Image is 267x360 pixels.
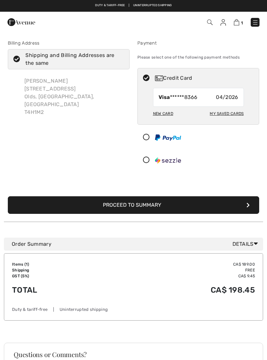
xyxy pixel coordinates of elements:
[155,157,181,164] img: Sezzle
[137,40,259,47] div: Payment
[155,134,181,141] img: PayPal
[7,16,35,29] img: 1ère Avenue
[12,306,255,312] div: Duty & tariff-free | Uninterrupted shipping
[100,261,255,267] td: CA$ 189.00
[19,72,130,121] div: [PERSON_NAME] [STREET_ADDRESS] Olds, [GEOGRAPHIC_DATA], [GEOGRAPHIC_DATA] T4H1M2
[7,19,35,25] a: 1ère Avenue
[12,267,100,273] td: Shipping
[234,19,239,25] img: Shopping Bag
[12,261,100,267] td: Items ( )
[14,351,253,358] h3: Questions or Comments?
[232,240,260,248] span: Details
[155,74,255,82] div: Credit Card
[12,273,100,279] td: GST (5%)
[153,108,173,119] div: New Card
[100,279,255,301] td: CA$ 198.45
[100,267,255,273] td: Free
[252,19,259,26] img: Menu
[12,279,100,301] td: Total
[207,20,213,25] img: Search
[234,18,243,26] a: 1
[100,273,255,279] td: CA$ 9.45
[8,196,259,214] button: Proceed to Summary
[26,262,28,267] span: 1
[216,93,238,101] span: 04/2026
[241,21,243,25] span: 1
[159,94,170,100] strong: Visa
[12,240,260,248] div: Order Summary
[210,108,244,119] div: My Saved Cards
[8,40,130,47] div: Billing Address
[220,19,226,26] img: My Info
[25,51,120,67] div: Shipping and Billing Addresses are the same
[155,76,163,81] img: Credit Card
[137,49,259,65] div: Please select one of the following payment methods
